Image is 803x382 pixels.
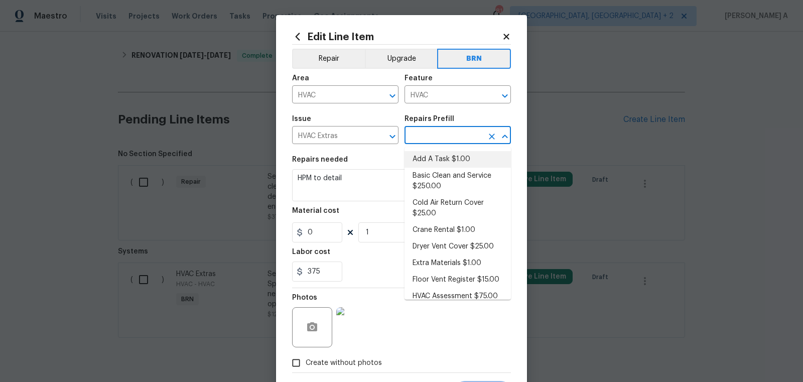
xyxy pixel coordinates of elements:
h5: Repairs needed [292,156,348,163]
h5: Issue [292,115,311,122]
h5: Labor cost [292,248,330,256]
li: HVAC Assessment $75.00 [405,288,511,305]
button: Open [385,89,399,103]
button: Open [385,130,399,144]
li: Add A Task $1.00 [405,151,511,168]
button: Clear [485,130,499,144]
button: Open [498,89,512,103]
li: Floor Vent Register $15.00 [405,272,511,288]
h5: Photos [292,294,317,301]
button: BRN [437,49,511,69]
h5: Repairs Prefill [405,115,454,122]
h2: Edit Line Item [292,31,502,42]
span: Create without photos [306,358,382,368]
li: Cold Air Return Cover $25.00 [405,195,511,222]
h5: Material cost [292,207,339,214]
li: Basic Clean and Service $250.00 [405,168,511,195]
li: Dryer Vent Cover $25.00 [405,238,511,255]
h5: Area [292,75,309,82]
button: Close [498,130,512,144]
h5: Feature [405,75,433,82]
li: Extra Materials $1.00 [405,255,511,272]
textarea: Seller to have HVAC contractor inspect, service and clean two HVAC systems. Seller to complete re... [292,169,511,201]
li: Crane Rental $1.00 [405,222,511,238]
button: Upgrade [365,49,438,69]
button: Repair [292,49,365,69]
